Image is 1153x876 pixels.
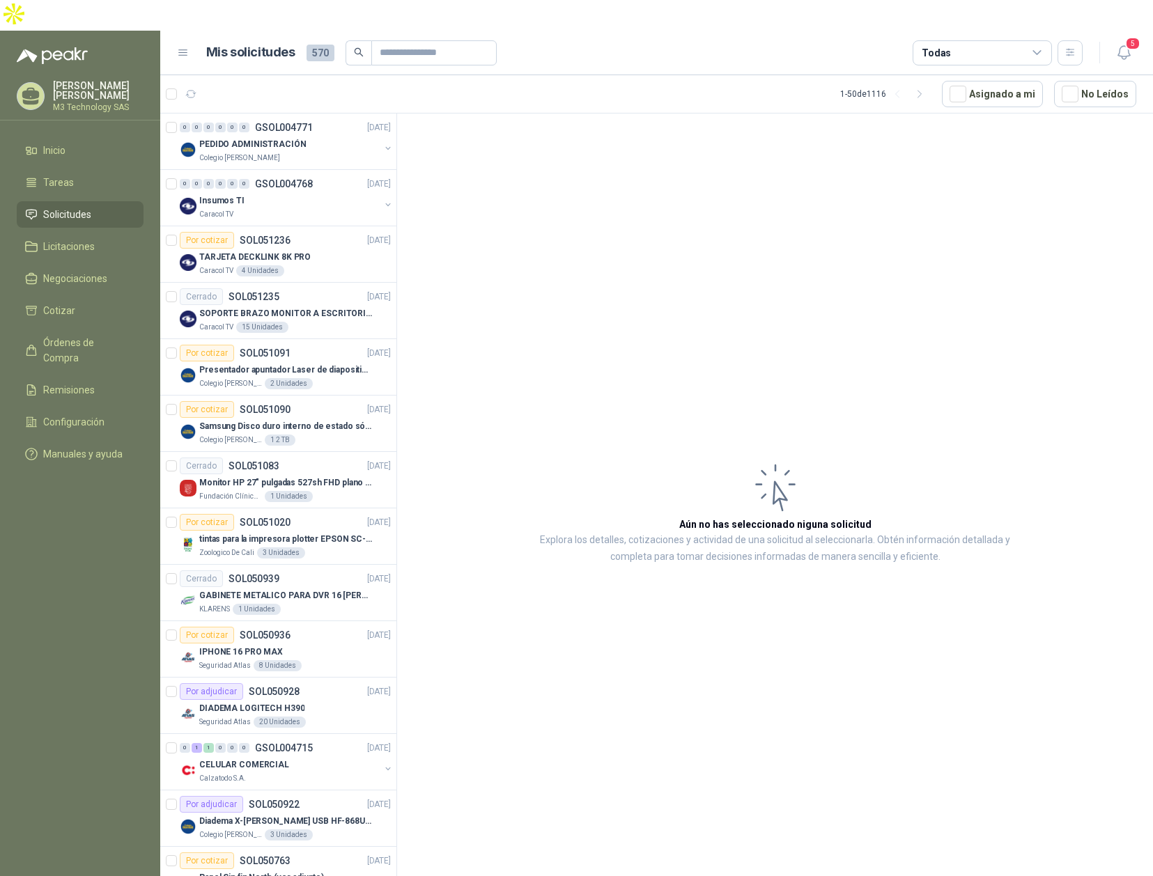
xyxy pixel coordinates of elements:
p: Colegio [PERSON_NAME] [199,152,280,164]
div: Por cotizar [180,401,234,418]
a: CerradoSOL051235[DATE] Company LogoSOPORTE BRAZO MONITOR A ESCRITORIO NBF80Caracol TV15 Unidades [160,283,396,339]
span: Negociaciones [43,271,107,286]
a: Cotizar [17,297,144,324]
div: 0 [227,743,238,753]
p: [DATE] [367,460,391,473]
div: 0 [239,123,249,132]
a: CerradoSOL050939[DATE] Company LogoGABINETE METALICO PARA DVR 16 [PERSON_NAME]KLARENS1 Unidades [160,565,396,621]
button: Asignado a mi [942,81,1043,107]
p: Caracol TV [199,209,233,220]
div: 1 - 50 de 1116 [840,83,931,105]
p: SOL050939 [229,574,279,584]
p: Seguridad Atlas [199,660,251,671]
a: Por cotizarSOL051091[DATE] Company LogoPresentador apuntador Laser de diapositivas Wireless USB 2... [160,339,396,396]
div: Por cotizar [180,514,234,531]
p: SOL050763 [240,856,291,866]
div: 1 Unidades [233,604,281,615]
div: Por cotizar [180,627,234,643]
a: Tareas [17,169,144,196]
button: No Leídos [1054,81,1136,107]
p: M3 Technology SAS [53,103,144,111]
a: Órdenes de Compra [17,329,144,371]
p: Zoologico De Cali [199,547,254,558]
p: GSOL004715 [255,743,313,753]
div: Cerrado [180,288,223,305]
a: Licitaciones [17,233,144,260]
div: 3 Unidades [265,829,313,840]
span: Solicitudes [43,207,91,222]
p: SOL051235 [229,292,279,302]
span: Licitaciones [43,239,95,254]
p: Caracol TV [199,265,233,276]
p: Insumos TI [199,194,245,208]
div: 1 [203,743,214,753]
span: Inicio [43,143,65,158]
p: Samsung Disco duro interno de estado sólido 990 PRO SSD NVMe M.2 PCIe Gen4, M.2 2280 2TB [199,420,373,433]
p: Colegio [PERSON_NAME] [199,829,262,840]
p: Colegio [PERSON_NAME] [199,435,262,446]
div: Por cotizar [180,345,234,361]
img: Company Logo [180,254,196,271]
h3: Aún no has seleccionado niguna solicitud [679,517,872,532]
a: Remisiones [17,377,144,403]
div: Por adjudicar [180,796,243,813]
div: 0 [203,123,214,132]
span: search [354,47,364,57]
div: 0 [227,123,238,132]
div: 2 Unidades [265,378,313,389]
p: Calzatodo S.A. [199,773,246,784]
p: Presentador apuntador Laser de diapositivas Wireless USB 2.4 ghz Marca Technoquick [199,363,373,377]
img: Company Logo [180,367,196,384]
div: 0 [192,123,202,132]
p: Caracol TV [199,322,233,333]
h1: Mis solicitudes [206,42,295,63]
p: [DATE] [367,234,391,247]
img: Company Logo [180,593,196,609]
p: SOL051020 [240,517,291,527]
p: SOL050928 [249,687,300,696]
span: 5 [1125,37,1140,50]
p: tintas para la impresora plotter EPSON SC-T3100 [199,533,373,546]
p: Explora los detalles, cotizaciones y actividad de una solicitud al seleccionarla. Obtén informaci... [536,532,1014,565]
p: [DATE] [367,178,391,191]
div: 0 [180,123,190,132]
div: Todas [922,45,951,61]
a: 0 0 0 0 0 0 GSOL004771[DATE] Company LogoPEDIDO ADMINISTRACIÓNColegio [PERSON_NAME] [180,119,394,164]
div: 0 [192,179,202,189]
p: SOPORTE BRAZO MONITOR A ESCRITORIO NBF80 [199,307,373,320]
span: Remisiones [43,382,95,398]
a: Por cotizarSOL051236[DATE] Company LogoTARJETA DECKLINK 8K PROCaracol TV4 Unidades [160,226,396,283]
a: Por cotizarSOL051090[DATE] Company LogoSamsung Disco duro interno de estado sólido 990 PRO SSD NV... [160,396,396,452]
p: [DATE] [367,685,391,698]
a: Por adjudicarSOL050928[DATE] Company LogoDIADEMA LOGITECH H390Seguridad Atlas20 Unidades [160,678,396,734]
div: 0 [239,179,249,189]
div: Cerrado [180,457,223,474]
span: 570 [307,45,334,61]
p: [DATE] [367,798,391,811]
div: 4 Unidades [236,265,284,276]
div: 15 Unidades [236,322,288,333]
p: KLARENS [199,604,230,615]
p: [DATE] [367,290,391,304]
span: Configuración [43,414,105,430]
img: Company Logo [180,649,196,666]
div: 1 [192,743,202,753]
img: Company Logo [180,705,196,722]
p: [PERSON_NAME] [PERSON_NAME] [53,81,144,100]
div: 0 [239,743,249,753]
img: Company Logo [180,423,196,440]
p: [DATE] [367,121,391,134]
p: [DATE] [367,347,391,360]
p: SOL051236 [240,235,291,245]
div: 0 [203,179,214,189]
p: [DATE] [367,629,391,642]
div: 0 [215,743,226,753]
div: 0 [180,743,190,753]
div: Cerrado [180,570,223,587]
a: 0 0 0 0 0 0 GSOL004768[DATE] Company LogoInsumos TICaracol TV [180,175,394,220]
div: 0 [215,179,226,189]
p: Fundación Clínica Shaio [199,491,262,502]
p: SOL051090 [240,405,291,414]
p: Diadema X-[PERSON_NAME] USB HF-868U USB con micrófono [199,815,373,828]
p: [DATE] [367,854,391,868]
